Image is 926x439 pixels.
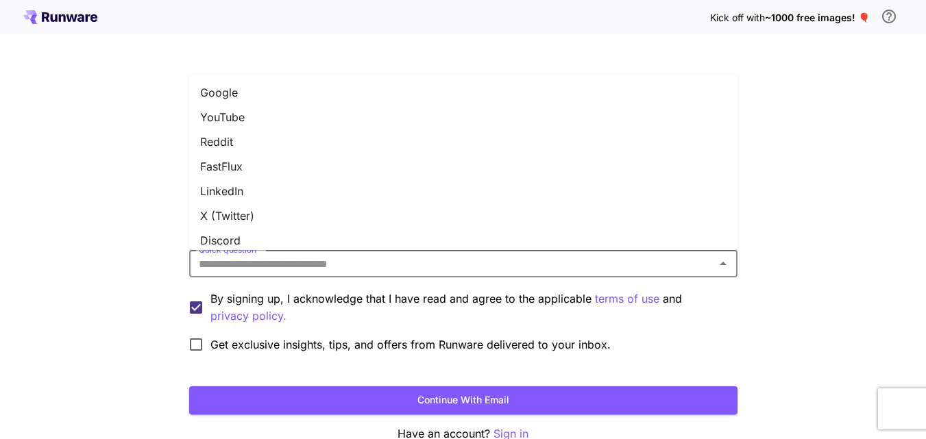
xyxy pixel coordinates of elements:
li: YouTube [189,105,738,129]
li: Google [189,80,738,105]
span: Kick off with [710,12,765,23]
li: Reddit [189,129,738,154]
span: ~1000 free images! 🎈 [765,12,870,23]
button: In order to qualify for free credit, you need to sign up with a business email address and click ... [875,3,903,30]
li: LinkedIn [189,179,738,203]
button: Close [714,254,733,273]
button: By signing up, I acknowledge that I have read and agree to the applicable terms of use and [210,308,287,325]
span: Get exclusive insights, tips, and offers from Runware delivered to your inbox. [210,336,611,353]
p: terms of use [595,290,659,308]
p: By signing up, I acknowledge that I have read and agree to the applicable and [210,290,727,325]
button: Continue with email [189,386,738,414]
li: Discord [189,228,738,253]
p: privacy policy. [210,308,287,325]
li: X (Twitter) [189,203,738,228]
li: FastFlux [189,154,738,179]
button: By signing up, I acknowledge that I have read and agree to the applicable and privacy policy. [595,290,659,308]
